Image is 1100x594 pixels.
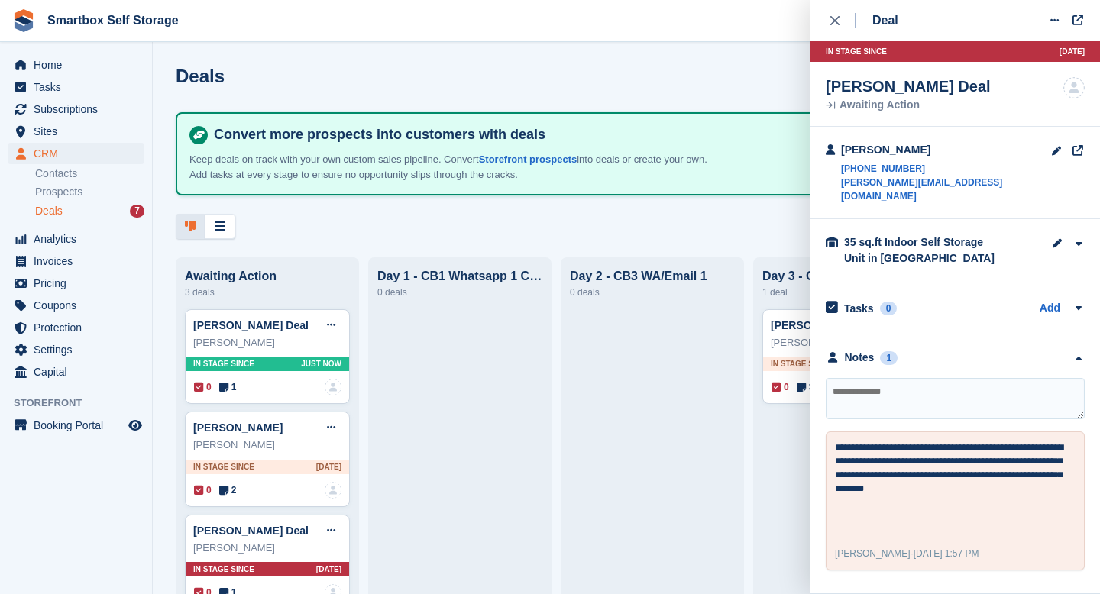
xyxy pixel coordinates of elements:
a: menu [8,143,144,164]
a: [PERSON_NAME] [PERSON_NAME] Deal [771,319,979,331]
div: [PERSON_NAME] [193,541,341,556]
div: 1 deal [762,283,927,302]
div: Awaiting Action [826,100,991,111]
span: 1 [219,380,237,394]
span: 2 [219,483,237,497]
span: In stage since [771,358,832,370]
span: Just now [301,358,341,370]
span: Capital [34,361,125,383]
a: menu [8,228,144,250]
div: Day 1 - CB1 Whatsapp 1 CB2 [377,270,542,283]
span: In stage since [826,46,887,57]
span: In stage since [193,358,254,370]
span: Invoices [34,250,125,272]
span: [DATE] [316,461,341,473]
a: deal-assignee-blank [325,482,341,499]
div: [PERSON_NAME] Deal [826,77,991,95]
h1: Deals [176,66,225,86]
span: [DATE] 1:57 PM [914,548,979,559]
a: Smartbox Self Storage [41,8,185,33]
span: [DATE] [1060,46,1085,57]
a: menu [8,273,144,294]
span: Sites [34,121,125,142]
span: Storefront [14,395,152,411]
p: Keep deals on track with your own custom sales pipeline. Convert into deals or create your own. A... [189,152,724,182]
span: Coupons [34,295,125,316]
a: [PERSON_NAME] Deal [193,525,309,537]
div: 0 [880,302,898,315]
a: menu [8,415,144,436]
span: [PERSON_NAME] [835,548,911,559]
img: stora-icon-8386f47178a22dfd0bd8f6a31ec36ba5ce8667c1dd55bd0f319d3a0aa187defe.svg [12,9,35,32]
span: Subscriptions [34,98,125,120]
span: Booking Portal [34,415,125,436]
span: Analytics [34,228,125,250]
span: Tasks [34,76,125,98]
a: menu [8,98,144,120]
a: Preview store [126,416,144,434]
span: 0 [194,380,212,394]
div: Deal [872,11,898,30]
div: 1 [880,351,898,365]
a: menu [8,250,144,272]
span: 0 [194,483,212,497]
span: Pricing [34,273,125,294]
div: [PERSON_NAME] [PERSON_NAME] [771,335,919,350]
span: CRM [34,143,125,164]
a: menu [8,54,144,76]
div: Awaiting Action [185,270,350,283]
div: Day 2 - CB3 WA/Email 1 [570,270,735,283]
a: Prospects [35,184,144,200]
a: menu [8,121,144,142]
div: Notes [845,350,875,366]
a: deal-assignee-blank [325,379,341,395]
span: Protection [34,317,125,338]
a: menu [8,295,144,316]
span: In stage since [193,563,254,575]
span: 3 [797,380,814,394]
div: 0 deals [377,283,542,302]
span: In stage since [193,461,254,473]
h4: Convert more prospects into customers with deals [208,126,1063,144]
span: Settings [34,339,125,360]
a: [PERSON_NAME] Deal [193,319,309,331]
a: menu [8,361,144,383]
div: [PERSON_NAME] [193,335,341,350]
div: Day 3 - CB4 VM Email 2 [762,270,927,283]
a: Storefront prospects [479,153,577,165]
a: [PERSON_NAME][EMAIL_ADDRESS][DOMAIN_NAME] [841,176,1051,203]
div: 7 [130,205,144,218]
span: Home [34,54,125,76]
a: Add [1040,300,1060,318]
span: 0 [772,380,789,394]
div: 0 deals [570,283,735,302]
div: [PERSON_NAME] [841,142,1051,158]
img: deal-assignee-blank [1063,77,1085,98]
div: [PERSON_NAME] [193,437,341,453]
span: Prospects [35,185,82,199]
div: - [835,547,979,560]
a: menu [8,339,144,360]
a: menu [8,317,144,338]
a: Deals 7 [35,203,144,219]
a: Contacts [35,166,144,181]
div: 35 sq.ft Indoor Self Storage Unit in [GEOGRAPHIC_DATA] [844,234,997,266]
div: 3 deals [185,283,350,302]
span: [DATE] [316,563,341,575]
a: [PHONE_NUMBER] [841,162,1051,176]
a: menu [8,76,144,98]
a: [PERSON_NAME] [193,421,283,434]
h2: Tasks [844,302,874,315]
span: Deals [35,204,63,218]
